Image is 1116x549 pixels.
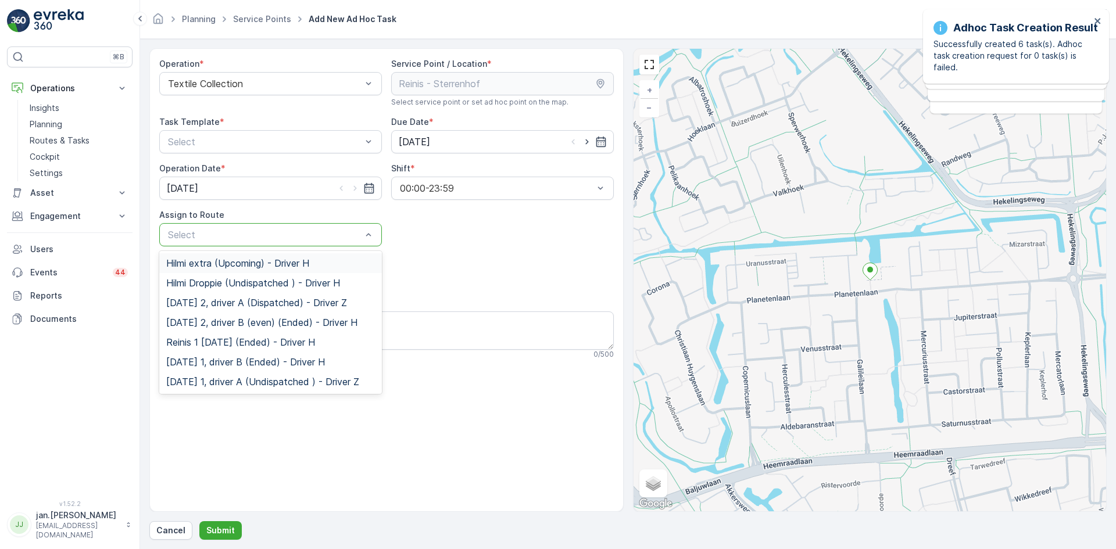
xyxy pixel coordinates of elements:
[156,525,185,536] p: Cancel
[159,177,382,200] input: dd/mm/yyyy
[166,317,357,328] span: [DATE] 2, driver B (even) (Ended) - Driver H
[636,496,675,511] a: Open this area in Google Maps (opens a new window)
[149,521,192,540] button: Cancel
[641,81,658,99] a: Zoom In
[233,14,291,24] a: Service Points
[113,52,124,62] p: ⌘B
[7,181,133,204] button: Asset
[34,9,84,33] img: logo_light-DOdMpM7g.png
[30,135,90,146] p: Routes & Tasks
[25,165,133,181] a: Settings
[391,117,429,127] label: Due Date
[7,500,133,507] span: v 1.52.2
[166,376,359,387] span: [DATE] 1, driver A (Undispatched ) - Driver Z
[7,77,133,100] button: Operations
[159,117,220,127] label: Task Template
[391,98,568,107] span: Select service point or set ad hoc point on the map.
[933,38,1090,73] p: Successfully created 6 task(s). Adhoc task creation request for 0 task(s) is failed.
[30,102,59,114] p: Insights
[10,515,28,534] div: JJ
[25,100,133,116] a: Insights
[7,284,133,307] a: Reports
[30,187,109,199] p: Asset
[199,521,242,540] button: Submit
[641,99,658,116] a: Zoom Out
[182,14,216,24] a: Planning
[7,238,133,261] a: Users
[30,151,60,163] p: Cockpit
[7,307,133,331] a: Documents
[25,132,133,149] a: Routes & Tasks
[646,102,652,112] span: −
[391,130,614,153] input: dd/mm/yyyy
[206,525,235,536] p: Submit
[159,163,221,173] label: Operation Date
[30,267,106,278] p: Events
[30,243,128,255] p: Users
[30,167,63,179] p: Settings
[391,59,487,69] label: Service Point / Location
[166,258,309,268] span: Hilmi extra (Upcoming) - Driver H
[306,13,399,25] span: Add New Ad Hoc Task
[391,163,410,173] label: Shift
[25,116,133,132] a: Planning
[636,496,675,511] img: Google
[36,521,120,540] p: [EMAIL_ADDRESS][DOMAIN_NAME]
[7,9,30,33] img: logo
[647,85,652,95] span: +
[115,268,126,277] p: 44
[166,357,325,367] span: [DATE] 1, driver B (Ended) - Driver H
[1094,16,1102,27] button: close
[36,509,120,521] p: jan.[PERSON_NAME]
[953,20,1098,36] p: Adhoc Task Creation Result
[7,509,133,540] button: JJjan.[PERSON_NAME][EMAIL_ADDRESS][DOMAIN_NAME]
[30,210,109,222] p: Engagement
[152,17,164,27] a: Homepage
[166,278,340,288] span: Hilmi Droppie (Undispatched ) - Driver H
[593,350,614,359] p: 0 / 500
[30,290,128,302] p: Reports
[7,204,133,228] button: Engagement
[7,261,133,284] a: Events44
[391,72,614,95] input: Reinis - Sterrenhof
[30,82,109,94] p: Operations
[159,59,199,69] label: Operation
[168,228,362,242] p: Select
[166,337,315,347] span: Reinis 1 [DATE] (Ended) - Driver H
[641,471,666,496] a: Layers
[641,56,658,73] a: View Fullscreen
[159,210,224,220] label: Assign to Route
[30,119,62,130] p: Planning
[166,297,347,308] span: [DATE] 2, driver A (Dispatched) - Driver Z
[25,149,133,165] a: Cockpit
[30,313,128,325] p: Documents
[168,135,362,149] p: Select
